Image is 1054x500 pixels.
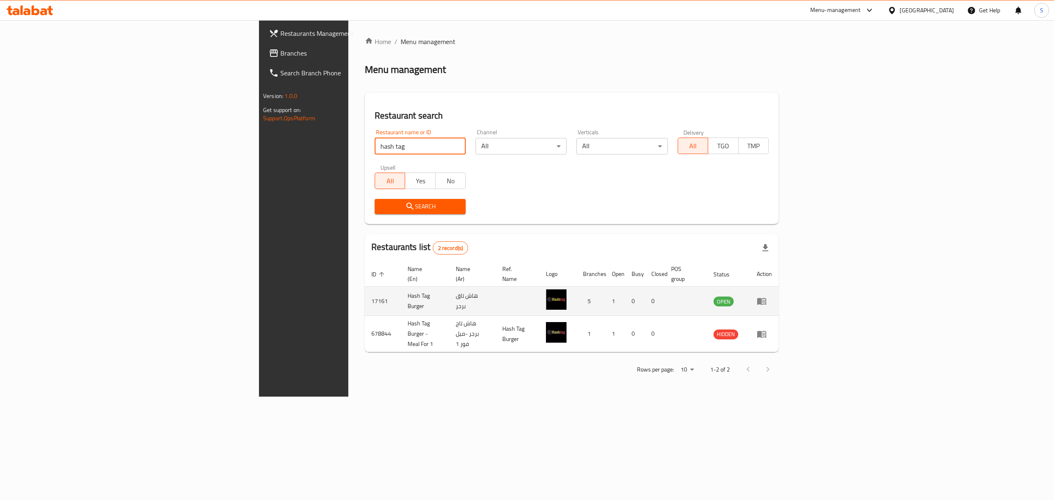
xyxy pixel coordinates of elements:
td: 0 [625,287,645,316]
th: Branches [576,262,605,287]
div: Export file [756,238,775,258]
div: All [476,138,567,154]
span: TMP [742,140,765,152]
a: Branches [262,43,435,63]
span: Ref. Name [502,264,529,284]
span: 1.0.0 [284,91,297,101]
div: Menu-management [810,5,861,15]
td: 1 [605,287,625,316]
button: Search [375,199,466,214]
span: Name (Ar) [456,264,486,284]
td: 0 [645,316,665,352]
a: Search Branch Phone [262,63,435,83]
span: Search Branch Phone [280,68,429,78]
span: TGO [711,140,735,152]
span: Version: [263,91,283,101]
span: No [439,175,462,187]
button: TGO [708,138,738,154]
label: Upsell [380,164,396,170]
th: Busy [625,262,645,287]
th: Logo [539,262,576,287]
button: All [375,173,405,189]
div: Rows per page: [677,364,697,376]
h2: Restaurant search [375,110,769,122]
input: Search for restaurant name or ID.. [375,138,466,154]
span: 2 record(s) [433,244,468,252]
table: enhanced table [365,262,779,352]
span: Restaurants Management [280,28,429,38]
a: Support.OpsPlatform [263,113,315,124]
h2: Restaurants list [371,241,468,255]
td: Hash Tag Burger [496,316,539,352]
label: Delivery [683,129,704,135]
td: 5 [576,287,605,316]
span: POS group [671,264,697,284]
span: ID [371,269,387,279]
td: 0 [625,316,645,352]
div: Total records count [433,241,469,255]
nav: breadcrumb [365,37,779,47]
span: Name (En) [408,264,439,284]
p: 1-2 of 2 [710,364,730,375]
img: Hash Tag Burger [546,289,567,310]
p: Rows per page: [637,364,674,375]
span: Get support on: [263,105,301,115]
td: 0 [645,287,665,316]
td: هاش تاج برجر -ميل فور 1 [449,316,496,352]
img: Hash Tag Burger -Meal For 1 [546,322,567,343]
span: All [378,175,402,187]
span: Status [714,269,740,279]
span: Branches [280,48,429,58]
th: Closed [645,262,665,287]
span: S [1040,6,1043,15]
td: 1 [605,316,625,352]
td: هاش تاق برجر [449,287,496,316]
span: All [681,140,705,152]
th: Open [605,262,625,287]
button: No [435,173,466,189]
button: Yes [405,173,435,189]
th: Action [750,262,779,287]
span: Yes [408,175,432,187]
td: 1 [576,316,605,352]
span: OPEN [714,297,734,306]
div: All [576,138,667,154]
div: [GEOGRAPHIC_DATA] [900,6,954,15]
button: TMP [738,138,769,154]
a: Restaurants Management [262,23,435,43]
span: Search [381,201,459,212]
button: All [678,138,708,154]
span: HIDDEN [714,329,738,339]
